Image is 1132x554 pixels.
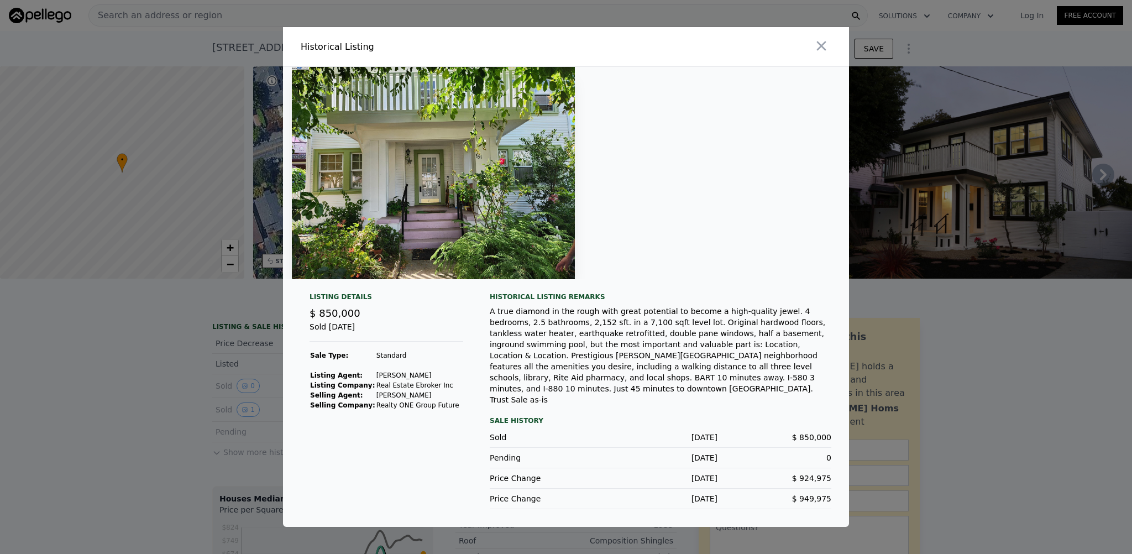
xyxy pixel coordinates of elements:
[310,401,375,409] strong: Selling Company:
[310,307,360,319] span: $ 850,000
[310,321,463,342] div: Sold [DATE]
[490,306,831,405] div: A true diamond in the rough with great potential to become a high-quality jewel. 4 bedrooms, 2.5 ...
[792,474,831,483] span: $ 924,975
[792,433,831,442] span: $ 850,000
[376,400,460,410] td: Realty ONE Group Future
[490,452,604,463] div: Pending
[376,390,460,400] td: [PERSON_NAME]
[301,40,562,54] div: Historical Listing
[310,352,348,359] strong: Sale Type:
[490,414,831,427] div: Sale History
[376,351,460,360] td: Standard
[490,432,604,443] div: Sold
[310,381,375,389] strong: Listing Company:
[490,292,831,301] div: Historical Listing remarks
[310,372,363,379] strong: Listing Agent:
[376,370,460,380] td: [PERSON_NAME]
[604,432,717,443] div: [DATE]
[604,493,717,504] div: [DATE]
[792,494,831,503] span: $ 949,975
[490,493,604,504] div: Price Change
[604,452,717,463] div: [DATE]
[310,391,363,399] strong: Selling Agent:
[604,473,717,484] div: [DATE]
[292,67,575,279] img: Property Img
[490,473,604,484] div: Price Change
[310,292,463,306] div: Listing Details
[376,380,460,390] td: Real Estate Ebroker Inc
[717,452,831,463] div: 0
